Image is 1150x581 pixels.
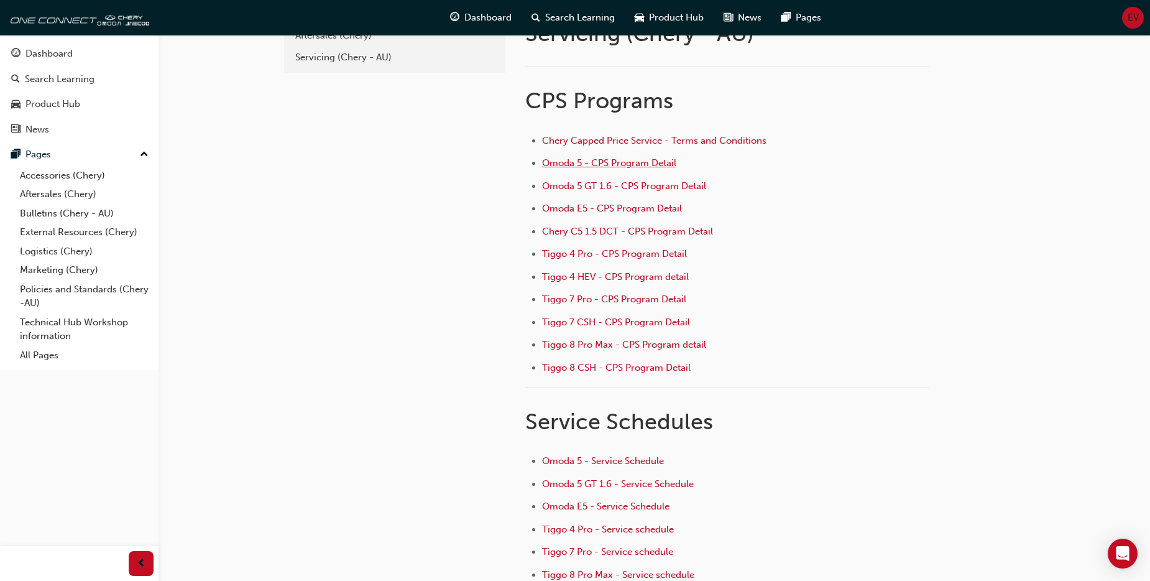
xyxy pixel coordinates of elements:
a: Chery C5 1.5 DCT - CPS Program Detail [542,226,713,237]
a: news-iconNews [714,5,771,30]
a: Tiggo 8 Pro Max - CPS Program detail [542,339,706,350]
a: Chery Capped Price Service - Terms and Conditions [542,135,766,146]
a: Tiggo 8 Pro Max - Service schedule [542,569,694,580]
span: pages-icon [11,149,21,160]
span: Service Schedules [525,408,713,435]
span: guage-icon [11,49,21,60]
span: search-icon [531,10,540,26]
button: EV [1122,7,1144,29]
a: News [5,118,154,141]
a: Omoda 5 - Service Schedule [542,455,664,467]
a: Tiggo 8 CSH - CPS Program Detail [542,362,691,373]
a: Accessories (Chery) [15,166,154,185]
span: guage-icon [450,10,459,26]
a: Technical Hub Workshop information [15,313,154,346]
a: Tiggo 4 HEV - CPS Program detail [542,271,689,282]
span: up-icon [140,147,149,163]
a: Tiggo 7 CSH - CPS Program Detail [542,317,690,328]
span: news-icon [11,124,21,136]
a: Product Hub [5,93,154,116]
a: All Pages [15,346,154,365]
span: search-icon [11,74,20,85]
a: pages-iconPages [771,5,831,30]
div: Aftersales (Chery) [295,29,494,43]
a: Tiggo 4 Pro - Service schedule [542,524,674,535]
span: Search Learning [545,11,615,25]
span: News [738,11,761,25]
img: oneconnect [6,5,149,30]
a: Tiggo 7 Pro - Service schedule [542,546,673,557]
div: Dashboard [25,47,73,61]
a: Omoda 5 GT 1.6 - Service Schedule [542,478,694,490]
a: Policies and Standards (Chery -AU) [15,280,154,313]
div: Servicing (Chery - AU) [295,50,494,65]
a: guage-iconDashboard [440,5,522,30]
span: Product Hub [649,11,704,25]
a: External Resources (Chery) [15,223,154,242]
a: search-iconSearch Learning [522,5,625,30]
div: News [25,123,49,137]
span: CPS Programs [525,87,673,114]
span: EV [1128,11,1139,25]
a: Marketing (Chery) [15,261,154,280]
a: Aftersales (Chery) [289,25,500,47]
div: Pages [25,147,51,162]
div: Product Hub [25,97,80,111]
span: prev-icon [137,556,146,572]
span: Dashboard [464,11,512,25]
a: Logistics (Chery) [15,242,154,261]
button: Pages [5,143,154,166]
a: Omoda 5 - CPS Program Detail [542,157,676,169]
a: Bulletins (Chery - AU) [15,204,154,223]
a: Omoda E5 - CPS Program Detail [542,203,682,214]
a: Search Learning [5,68,154,91]
div: Search Learning [25,72,94,86]
div: Open Intercom Messenger [1108,539,1138,569]
button: DashboardSearch LearningProduct HubNews [5,40,154,143]
span: pages-icon [781,10,791,26]
a: Tiggo 7 Pro - CPS Program Detail [542,294,686,305]
span: car-icon [635,10,644,26]
span: Pages [796,11,821,25]
span: car-icon [11,99,21,110]
a: Omoda 5 GT 1.6 - CPS Program Detail [542,180,706,192]
a: Omoda E5 - Service Schedule [542,501,669,512]
a: Dashboard [5,42,154,65]
a: Tiggo 4 Pro - CPS Program Detail [542,248,687,259]
span: news-icon [724,10,733,26]
a: Servicing (Chery - AU) [289,47,500,68]
a: Aftersales (Chery) [15,185,154,204]
a: car-iconProduct Hub [625,5,714,30]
